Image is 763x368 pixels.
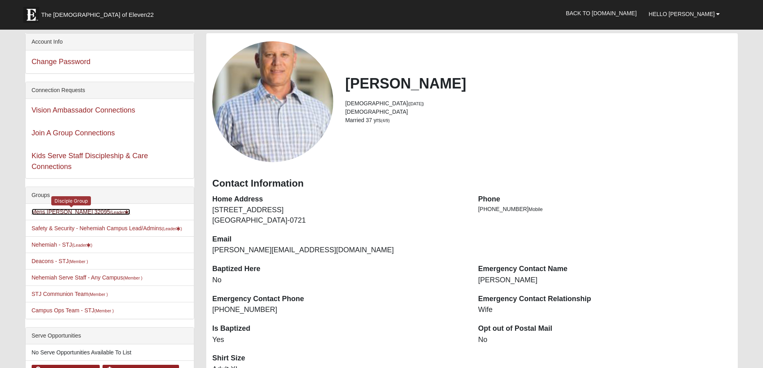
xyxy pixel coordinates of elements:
a: View Fullsize Photo [212,41,333,162]
small: (Leader ) [110,210,131,215]
li: [DEMOGRAPHIC_DATA] [345,99,732,108]
dt: Opt out of Postal Mail [478,324,732,334]
dt: Phone [478,194,732,205]
a: Back to [DOMAIN_NAME] [560,3,643,23]
a: Mens [PERSON_NAME] 32095(Leader) [32,209,131,215]
div: Serve Opportunities [26,328,194,344]
span: The [DEMOGRAPHIC_DATA] of Eleven22 [41,11,154,19]
small: (Member ) [123,275,142,280]
a: Kids Serve Staff Discipleship & Care Connections [32,152,148,171]
div: Account Info [26,34,194,50]
dt: Home Address [212,194,466,205]
dd: No [478,335,732,345]
div: Connection Requests [26,82,194,99]
dd: Yes [212,335,466,345]
h2: [PERSON_NAME] [345,75,732,92]
span: Mobile [529,207,543,212]
small: (Member ) [89,292,108,297]
dd: No [212,275,466,286]
dt: Emergency Contact Name [478,264,732,274]
a: Change Password [32,58,91,66]
dt: Shirt Size [212,353,466,364]
dd: Wife [478,305,732,315]
li: No Serve Opportunities Available To List [26,344,194,361]
small: (Member ) [68,259,88,264]
a: STJ Communion Team(Member ) [32,291,108,297]
a: Safety & Security - Nehemiah Campus Lead/Admins(Leader) [32,225,182,231]
a: Nehemiah - STJ(Leader) [32,241,93,248]
dt: Baptized Here [212,264,466,274]
h3: Contact Information [212,178,732,189]
small: ([DATE]) [408,101,424,106]
img: Eleven22 logo [23,7,39,23]
a: Deacons - STJ(Member ) [32,258,88,264]
li: Married 37 yrs [345,116,732,125]
a: Campus Ops Team - STJ(Member ) [32,307,114,314]
a: The [DEMOGRAPHIC_DATA] of Eleven22 [19,3,179,23]
dt: Emergency Contact Phone [212,294,466,304]
li: [DEMOGRAPHIC_DATA] [345,108,732,116]
a: Vision Ambassador Connections [32,106,135,114]
small: (Leader ) [72,243,93,247]
div: Disciple Group [51,196,91,205]
div: Groups [26,187,194,204]
small: (Leader ) [162,226,182,231]
dd: [PERSON_NAME][EMAIL_ADDRESS][DOMAIN_NAME] [212,245,466,255]
a: Join A Group Connections [32,129,115,137]
a: Nehemiah Serve Staff - Any Campus(Member ) [32,274,143,281]
small: (4/9) [381,118,390,123]
dd: [PHONE_NUMBER] [212,305,466,315]
dd: [PERSON_NAME] [478,275,732,286]
dt: Emergency Contact Relationship [478,294,732,304]
a: Hello [PERSON_NAME] [643,4,726,24]
dd: [STREET_ADDRESS] [GEOGRAPHIC_DATA]-0721 [212,205,466,225]
small: (Member ) [95,308,114,313]
span: Hello [PERSON_NAME] [649,11,715,17]
dt: Email [212,234,466,245]
li: [PHONE_NUMBER] [478,205,732,213]
dt: Is Baptized [212,324,466,334]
